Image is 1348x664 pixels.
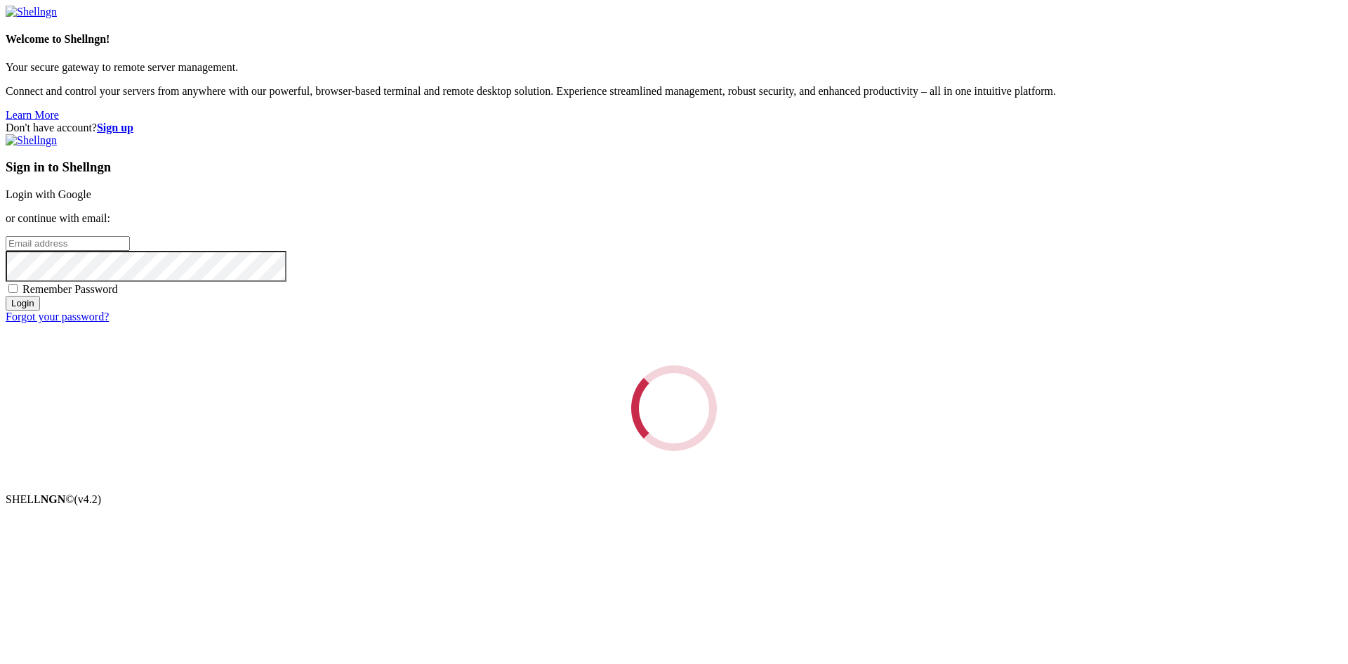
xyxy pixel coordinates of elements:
span: 4.2.0 [74,493,102,505]
h3: Sign in to Shellngn [6,160,1342,175]
p: Connect and control your servers from anywhere with our powerful, browser-based terminal and remo... [6,85,1342,98]
h4: Welcome to Shellngn! [6,33,1342,46]
img: Shellngn [6,6,57,18]
input: Email address [6,236,130,251]
img: Shellngn [6,134,57,147]
b: NGN [41,493,66,505]
input: Remember Password [8,284,18,293]
a: Sign up [97,122,133,134]
span: SHELL © [6,493,101,505]
a: Login with Google [6,188,91,200]
p: or continue with email: [6,212,1342,225]
span: Remember Password [22,283,118,295]
div: Don't have account? [6,122,1342,134]
a: Forgot your password? [6,311,109,323]
input: Login [6,296,40,311]
div: Loading... [631,365,717,451]
a: Learn More [6,109,59,121]
p: Your secure gateway to remote server management. [6,61,1342,74]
